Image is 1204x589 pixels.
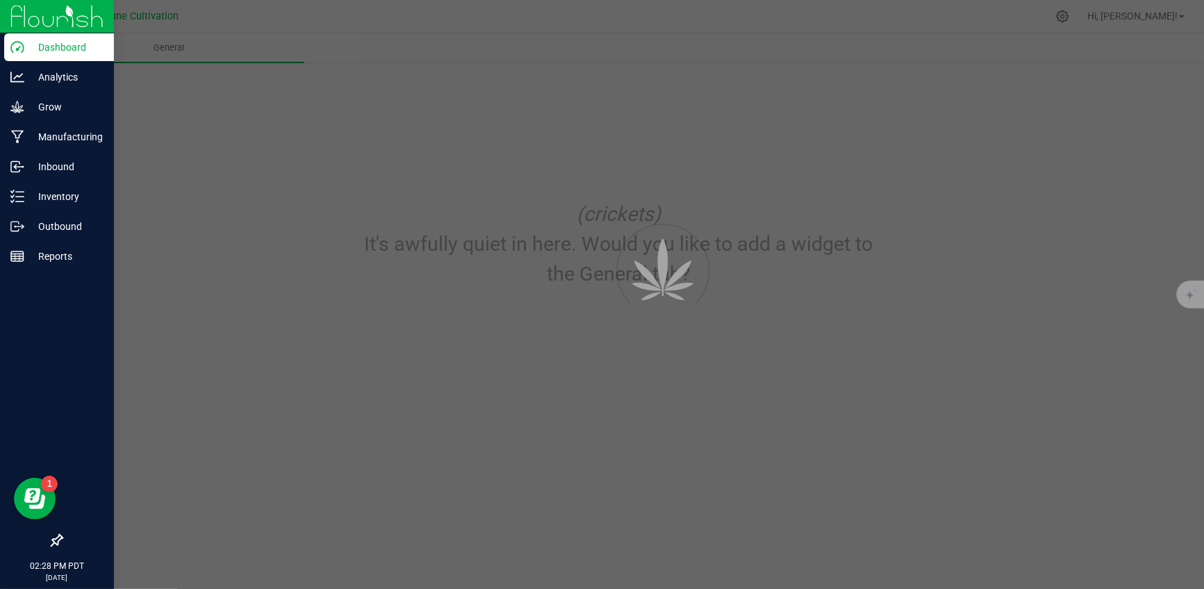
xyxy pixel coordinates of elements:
[10,70,24,84] inline-svg: Analytics
[10,130,24,144] inline-svg: Manufacturing
[24,69,108,85] p: Analytics
[10,219,24,233] inline-svg: Outbound
[24,99,108,115] p: Grow
[10,160,24,174] inline-svg: Inbound
[6,572,108,583] p: [DATE]
[24,248,108,265] p: Reports
[10,249,24,263] inline-svg: Reports
[10,190,24,204] inline-svg: Inventory
[24,158,108,175] p: Inbound
[41,476,58,492] iframe: Resource center unread badge
[24,188,108,205] p: Inventory
[14,478,56,520] iframe: Resource center
[6,560,108,572] p: 02:28 PM PDT
[10,40,24,54] inline-svg: Dashboard
[24,39,108,56] p: Dashboard
[10,100,24,114] inline-svg: Grow
[24,128,108,145] p: Manufacturing
[24,218,108,235] p: Outbound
